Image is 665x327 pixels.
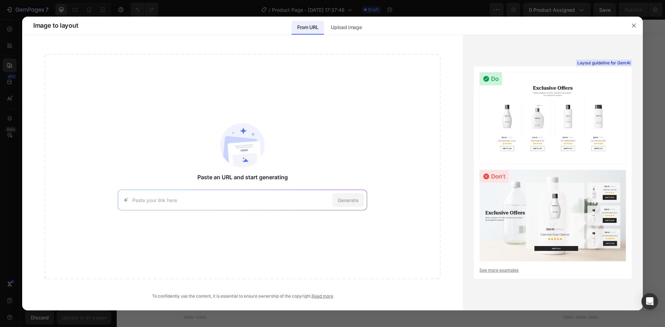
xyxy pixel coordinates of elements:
button: Add sections [224,170,272,183]
a: See more examples [479,267,626,273]
span: Layout guideline for GemAI [577,60,630,66]
a: Read more [312,293,333,299]
div: Open Intercom Messenger [641,293,658,310]
div: Start with Sections from sidebar [232,156,316,164]
p: Upload image [331,23,362,31]
span: Image to layout [33,21,78,30]
input: Paste your link here [132,197,329,204]
p: From URL [297,23,318,31]
button: Add elements [276,170,325,183]
span: Generate [338,197,358,204]
div: To confidently use the content, it is essential to ensure ownership of the copyright. [44,293,441,299]
span: Paste an URL and start generating [197,173,288,181]
div: Start with Generating from URL or image [228,208,321,214]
